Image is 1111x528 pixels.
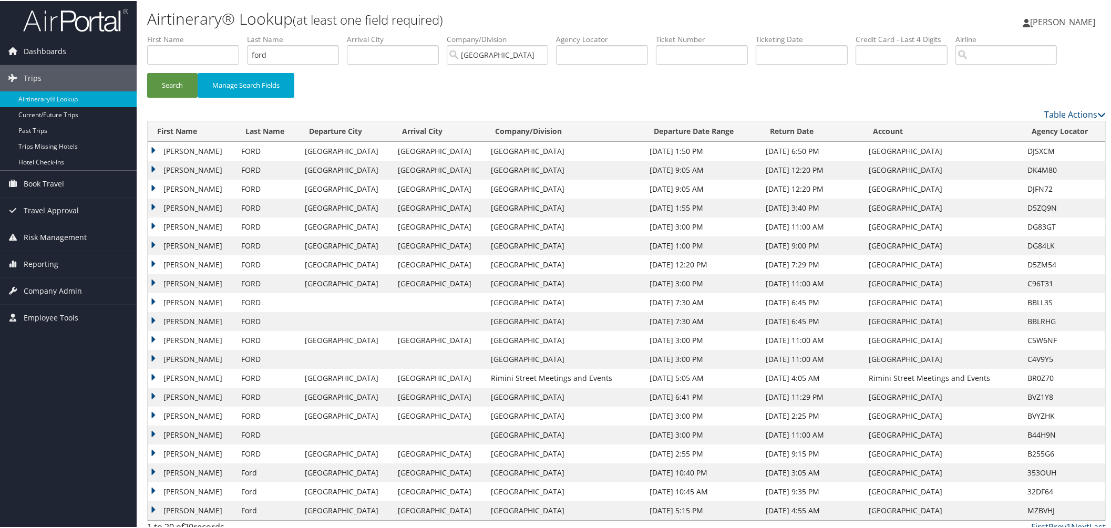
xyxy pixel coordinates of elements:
td: [DATE] 6:41 PM [644,387,760,406]
span: Reporting [24,250,58,276]
td: [GEOGRAPHIC_DATA] [393,198,486,216]
td: [PERSON_NAME] [148,462,236,481]
td: B44H9N [1022,425,1105,443]
td: [PERSON_NAME] [148,179,236,198]
td: [GEOGRAPHIC_DATA] [486,198,644,216]
td: [DATE] 5:15 PM [644,500,760,519]
td: [GEOGRAPHIC_DATA] [863,311,1022,330]
td: [DATE] 6:45 PM [760,311,864,330]
label: Ticket Number [656,33,756,44]
td: [DATE] 3:00 PM [644,406,760,425]
td: MZBVHJ [1022,500,1105,519]
td: [GEOGRAPHIC_DATA] [486,330,644,349]
td: FORD [236,349,300,368]
th: Departure City: activate to sort column ascending [300,120,393,141]
td: [GEOGRAPHIC_DATA] [300,141,393,160]
td: [GEOGRAPHIC_DATA] [863,254,1022,273]
td: [GEOGRAPHIC_DATA] [863,292,1022,311]
td: [GEOGRAPHIC_DATA] [300,462,393,481]
td: [GEOGRAPHIC_DATA] [863,198,1022,216]
td: [GEOGRAPHIC_DATA] [300,216,393,235]
th: Arrival City: activate to sort column ascending [393,120,486,141]
td: [GEOGRAPHIC_DATA] [863,462,1022,481]
a: Table Actions [1044,108,1106,119]
td: [GEOGRAPHIC_DATA] [300,254,393,273]
td: [PERSON_NAME] [148,160,236,179]
td: [DATE] 11:00 AM [760,425,864,443]
small: (at least one field required) [293,10,443,27]
td: FORD [236,273,300,292]
td: B255G6 [1022,443,1105,462]
td: [DATE] 9:15 PM [760,443,864,462]
td: [GEOGRAPHIC_DATA] [486,235,644,254]
td: [GEOGRAPHIC_DATA] [486,311,644,330]
td: [GEOGRAPHIC_DATA] [393,179,486,198]
td: [PERSON_NAME] [148,500,236,519]
td: [GEOGRAPHIC_DATA] [863,330,1022,349]
td: FORD [236,406,300,425]
td: FORD [236,141,300,160]
td: [DATE] 3:40 PM [760,198,864,216]
td: [GEOGRAPHIC_DATA] [393,368,486,387]
td: [DATE] 3:00 PM [644,216,760,235]
td: FORD [236,292,300,311]
label: Agency Locator [556,33,656,44]
td: [GEOGRAPHIC_DATA] [393,443,486,462]
td: [GEOGRAPHIC_DATA] [393,330,486,349]
td: FORD [236,254,300,273]
td: [GEOGRAPHIC_DATA] [863,425,1022,443]
td: Rimini Street Meetings and Events [863,368,1022,387]
span: Dashboards [24,37,66,64]
td: [DATE] 4:55 AM [760,500,864,519]
td: [GEOGRAPHIC_DATA] [393,216,486,235]
td: [DATE] 1:00 PM [644,235,760,254]
td: [PERSON_NAME] [148,292,236,311]
td: [GEOGRAPHIC_DATA] [300,235,393,254]
td: FORD [236,179,300,198]
th: Agency Locator: activate to sort column ascending [1022,120,1105,141]
td: FORD [236,443,300,462]
td: [GEOGRAPHIC_DATA] [393,481,486,500]
th: Last Name: activate to sort column ascending [236,120,300,141]
td: [GEOGRAPHIC_DATA] [300,330,393,349]
td: [DATE] 7:30 AM [644,292,760,311]
td: [GEOGRAPHIC_DATA] [300,387,393,406]
td: [GEOGRAPHIC_DATA] [300,179,393,198]
td: DJFN72 [1022,179,1105,198]
td: [DATE] 10:40 PM [644,462,760,481]
td: BBLL3S [1022,292,1105,311]
td: BVYZHK [1022,406,1105,425]
td: [GEOGRAPHIC_DATA] [486,273,644,292]
td: [DATE] 6:50 PM [760,141,864,160]
td: Ford [236,462,300,481]
td: [PERSON_NAME] [148,481,236,500]
td: [GEOGRAPHIC_DATA] [393,160,486,179]
td: [GEOGRAPHIC_DATA] [486,292,644,311]
td: FORD [236,160,300,179]
td: DK4M80 [1022,160,1105,179]
td: [DATE] 9:00 PM [760,235,864,254]
td: [GEOGRAPHIC_DATA] [393,254,486,273]
td: [DATE] 9:05 AM [644,160,760,179]
td: [DATE] 11:00 AM [760,349,864,368]
td: 353OUH [1022,462,1105,481]
td: [PERSON_NAME] [148,443,236,462]
td: [DATE] 12:20 PM [760,179,864,198]
td: [GEOGRAPHIC_DATA] [300,368,393,387]
th: Company/Division [486,120,644,141]
td: FORD [236,368,300,387]
td: [GEOGRAPHIC_DATA] [486,349,644,368]
td: [GEOGRAPHIC_DATA] [863,481,1022,500]
td: [GEOGRAPHIC_DATA] [863,387,1022,406]
td: [GEOGRAPHIC_DATA] [486,425,644,443]
td: [GEOGRAPHIC_DATA] [486,500,644,519]
td: [DATE] 4:05 AM [760,368,864,387]
label: Arrival City [347,33,447,44]
td: [PERSON_NAME] [148,254,236,273]
td: [DATE] 10:45 AM [644,481,760,500]
td: [GEOGRAPHIC_DATA] [863,500,1022,519]
td: [PERSON_NAME] [148,311,236,330]
td: [DATE] 9:05 AM [644,179,760,198]
label: Ticketing Date [756,33,856,44]
td: [PERSON_NAME] [148,235,236,254]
